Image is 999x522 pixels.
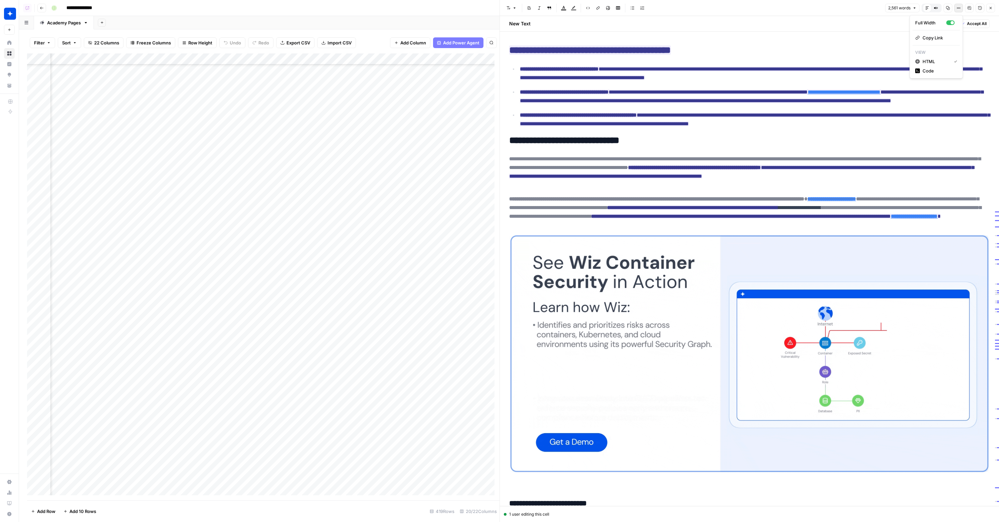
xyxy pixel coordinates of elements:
a: Browse [4,48,15,59]
span: Sort [62,39,71,46]
button: Redo [248,37,273,48]
button: Undo [219,37,245,48]
span: Import CSV [328,39,352,46]
div: Full Width [915,19,946,26]
button: Import CSV [317,37,356,48]
button: Add Column [390,37,430,48]
a: Home [4,37,15,48]
span: 22 Columns [94,39,119,46]
h2: New Text [509,20,531,27]
span: HTML [923,58,949,65]
span: Copy Link [923,34,955,41]
span: Redo [258,39,269,46]
button: Help + Support [4,509,15,519]
span: Export CSV [286,39,310,46]
a: Insights [4,59,15,69]
span: Row Height [188,39,212,46]
button: Row Height [178,37,217,48]
button: 2,561 words [885,4,920,12]
button: Filter [30,37,55,48]
button: Add Row [27,506,59,517]
button: Accept All [958,19,990,28]
button: 22 Columns [84,37,124,48]
span: Add Row [37,508,55,515]
span: Undo [230,39,241,46]
a: Academy Pages [34,16,94,29]
img: Wiz Logo [4,8,16,20]
span: Add 10 Rows [69,508,96,515]
span: Freeze Columns [137,39,171,46]
a: Learning Hub [4,498,15,509]
span: Add Column [400,39,426,46]
button: Freeze Columns [126,37,175,48]
button: Add Power Agent [433,37,483,48]
span: Code [923,67,955,74]
p: View [913,48,960,57]
a: Settings [4,477,15,487]
div: 1 user editing this cell [504,511,995,517]
button: Export CSV [276,37,315,48]
span: Add Power Agent [443,39,479,46]
button: Sort [58,37,81,48]
div: 20/22 Columns [457,506,499,517]
div: 419 Rows [427,506,457,517]
button: Add 10 Rows [59,506,100,517]
span: Filter [34,39,45,46]
a: Opportunities [4,69,15,80]
div: Academy Pages [47,19,81,26]
span: Accept All [967,21,987,27]
button: Workspace: Wiz [4,5,15,22]
a: Your Data [4,80,15,91]
a: Usage [4,487,15,498]
span: 2,561 words [888,5,911,11]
